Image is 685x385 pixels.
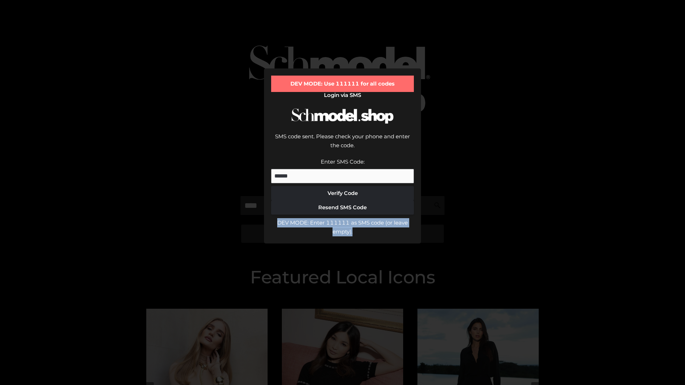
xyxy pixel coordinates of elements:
button: Verify Code [271,186,414,200]
div: DEV MODE: Use 111111 for all codes [271,76,414,92]
img: Schmodel Logo [289,102,396,130]
label: Enter SMS Code: [321,158,365,165]
div: DEV MODE: Enter 111111 as SMS code (or leave empty). [271,218,414,236]
div: SMS code sent. Please check your phone and enter the code. [271,132,414,157]
h2: Login via SMS [271,92,414,98]
button: Resend SMS Code [271,200,414,215]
